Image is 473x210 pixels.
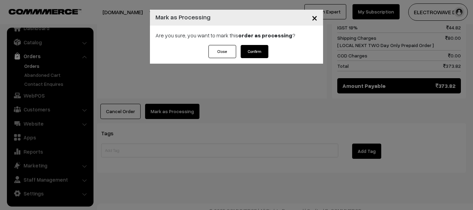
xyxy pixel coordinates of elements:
[208,45,236,58] button: Close
[155,12,211,22] h4: Mark as Processing
[238,32,292,39] strong: order as processing
[241,45,268,58] button: Confirm
[150,26,323,45] div: Are you sure, you want to mark this ?
[306,7,323,28] button: Close
[312,11,318,24] span: ×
